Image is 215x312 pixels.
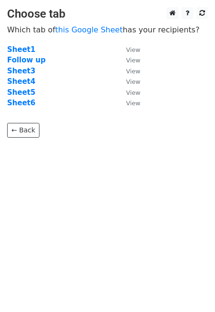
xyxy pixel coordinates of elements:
a: View [117,77,140,86]
small: View [126,100,140,107]
small: View [126,57,140,64]
a: View [117,99,140,107]
small: View [126,68,140,75]
a: View [117,45,140,54]
a: Sheet6 [7,99,35,107]
a: this Google Sheet [55,25,123,34]
a: View [117,67,140,75]
small: View [126,78,140,85]
a: Sheet3 [7,67,35,75]
a: Follow up [7,56,46,64]
small: View [126,89,140,96]
a: View [117,88,140,97]
a: Sheet5 [7,88,35,97]
h3: Choose tab [7,7,208,21]
a: Sheet1 [7,45,35,54]
small: View [126,46,140,53]
p: Which tab of has your recipients? [7,25,208,35]
a: View [117,56,140,64]
a: Sheet4 [7,77,35,86]
a: ← Back [7,123,39,138]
